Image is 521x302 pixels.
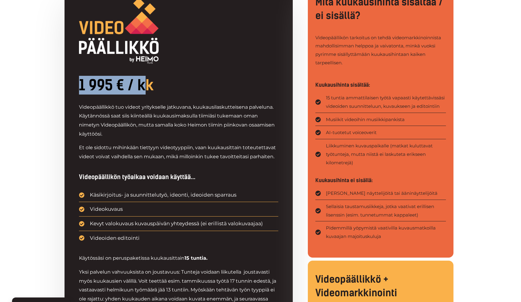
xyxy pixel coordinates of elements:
h3: Videopäällikkö + Videomarkkinointi [315,273,446,300]
h2: 1 995 € / kk [79,76,278,95]
p: Kuukausihinta sisältää: [315,82,446,88]
span: [PERSON_NAME] näyttelijöitä tai ääninäyttelijöitä [324,189,437,198]
span: Musiikit videoihin musiikkipankista [324,115,405,124]
span: Käsikirjoitus- ja suunnittelutyö, ideonti, ideoiden sparraus [88,190,236,200]
span: Videokuvaus [88,204,123,214]
p: Käytössäsi on peruspaketissa kuukausittain [79,254,278,263]
span: Sellaisia taustamusiikkeja, jotka vaativat erillisen lisenssin (esim. tunnetummat kappaleet) [324,202,446,219]
span: 15 tuntia ammattilaisen työtä vapaasti käytettävissäsi videoiden suunnitteluun, kuvaukseen ja edi... [324,94,446,111]
p: Videopäällikön työaikaa voidaan käyttää... [79,174,278,180]
span: Pidemmillä yöpymistä vaativilla kuvausmatkoilla kuvaajan majoituskuluja [324,224,446,241]
span: Videoiden editointi [88,233,140,243]
p: Videopäällikkö tuo videot yritykselle jatkuvana, kuukausilaskutteisena palveluna. Käytännössä saa... [79,103,278,139]
p: Videopäällikön tarkoitus on tehdä videomarkkinoinnista mahdollisimman helppoa ja vaivatonta, mink... [315,34,446,67]
span: Kevyt valokuvaus kuvauspäivän yhteydessä (ei erillistä valokuvaajaa) [88,219,263,229]
p: Kuukausihinta ei sisällä: [315,178,446,183]
strong: 15 tuntia. [185,255,207,261]
p: Et ole sidottu mihinkään tiettyyn videotyyppiin, vaan kuukausittain toteutettavat videot voivat v... [79,143,278,161]
span: AI-tuotetut voiceoverit [324,128,377,137]
span: Liikkuminen kuvauspaikalle (matkat kuluttavat työtunteja, mutta niistä ei laskuteta erikseen kilo... [324,142,446,167]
